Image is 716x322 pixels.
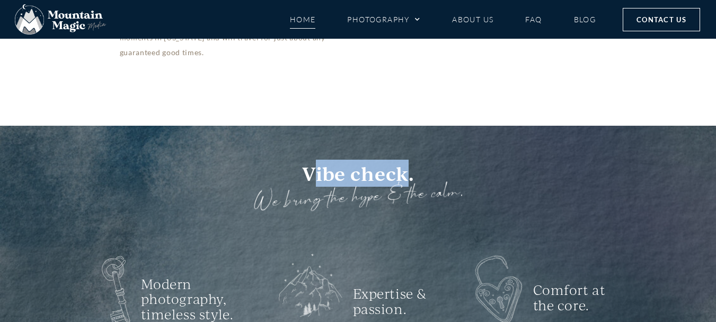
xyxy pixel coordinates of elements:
h2: Expertise & passion. [353,286,432,317]
img: Mountain Magic Media photography logo Crested Butte Photographer [15,4,106,35]
h3: We bring the hype & the calm, [56,171,660,224]
nav: Menu [290,10,596,29]
a: Photography [347,10,420,29]
h3: Vibe check. [56,163,660,185]
h2: Comfort at the core. [533,283,629,314]
a: Blog [574,10,596,29]
a: About Us [452,10,493,29]
a: Home [290,10,316,29]
a: Contact Us [623,8,700,31]
a: FAQ [525,10,542,29]
span: Contact Us [637,14,686,25]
